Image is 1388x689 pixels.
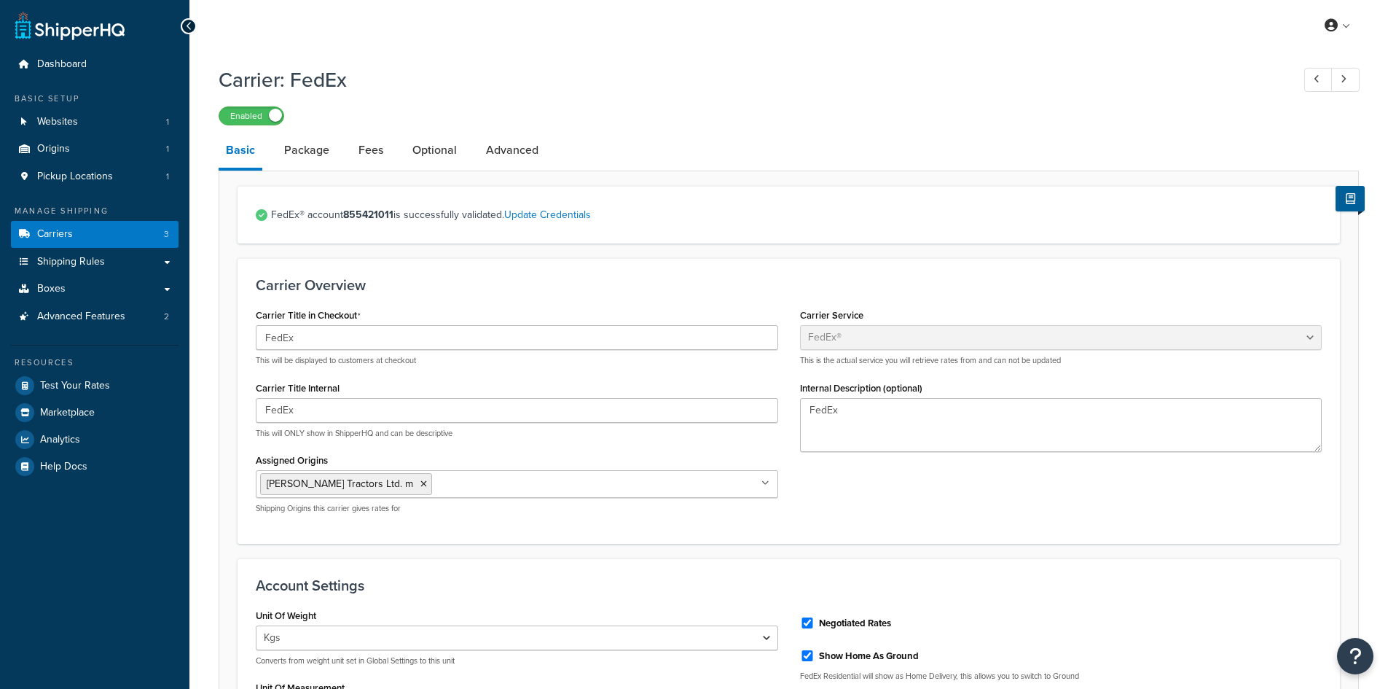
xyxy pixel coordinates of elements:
[11,109,179,136] a: Websites1
[277,133,337,168] a: Package
[271,205,1322,225] span: FedEx® account is successfully validated.
[1331,68,1360,92] a: Next Record
[219,66,1277,94] h1: Carrier: FedEx
[256,383,340,394] label: Carrier Title Internal
[800,398,1322,452] textarea: FedEx
[800,310,863,321] label: Carrier Service
[1337,638,1373,674] button: Open Resource Center
[11,93,179,105] div: Basic Setup
[11,357,179,369] div: Resources
[37,116,78,128] span: Websites
[37,256,105,268] span: Shipping Rules
[219,133,262,171] a: Basic
[11,221,179,248] a: Carriers3
[11,136,179,163] a: Origins1
[256,577,1322,593] h3: Account Settings
[40,380,110,392] span: Test Your Rates
[256,610,316,621] label: Unit Of Weight
[37,171,113,183] span: Pickup Locations
[11,163,179,190] li: Pickup Locations
[11,303,179,330] li: Advanced Features
[11,136,179,163] li: Origins
[40,434,80,446] span: Analytics
[1304,68,1333,92] a: Previous Record
[479,133,546,168] a: Advanced
[219,107,283,125] label: Enabled
[267,476,413,491] span: [PERSON_NAME] Tractors Ltd. m
[37,228,73,241] span: Carriers
[164,228,169,241] span: 3
[37,143,70,155] span: Origins
[405,133,464,168] a: Optional
[11,427,179,453] a: Analytics
[819,650,919,663] label: Show Home As Ground
[256,655,778,666] p: Converts from weight unit set in Global Settings to this unit
[256,455,328,466] label: Assigned Origins
[256,428,778,439] p: This will ONLY show in ShipperHQ and can be descriptive
[166,143,169,155] span: 1
[164,311,169,323] span: 2
[11,205,179,217] div: Manage Shipping
[11,400,179,426] a: Marketplace
[343,207,393,222] strong: 855421011
[1336,186,1365,211] button: Show Help Docs
[351,133,391,168] a: Fees
[11,51,179,78] a: Dashboard
[37,58,87,71] span: Dashboard
[11,109,179,136] li: Websites
[40,407,95,419] span: Marketplace
[256,310,361,322] label: Carrier Title in Checkout
[37,311,125,323] span: Advanced Features
[11,249,179,276] a: Shipping Rules
[504,207,591,222] a: Update Credentials
[256,503,778,514] p: Shipping Origins this carrier gives rates for
[819,617,891,630] label: Negotiated Rates
[256,355,778,366] p: This will be displayed to customers at checkout
[11,303,179,330] a: Advanced Features2
[11,373,179,399] a: Test Your Rates
[800,671,1322,682] p: FedEx Residential will show as Home Delivery, this allows you to switch to Ground
[11,221,179,248] li: Carriers
[37,283,66,295] span: Boxes
[11,276,179,303] a: Boxes
[800,355,1322,366] p: This is the actual service you will retrieve rates from and can not be updated
[11,454,179,480] a: Help Docs
[256,277,1322,293] h3: Carrier Overview
[166,116,169,128] span: 1
[40,461,87,473] span: Help Docs
[11,163,179,190] a: Pickup Locations1
[166,171,169,183] span: 1
[800,383,922,394] label: Internal Description (optional)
